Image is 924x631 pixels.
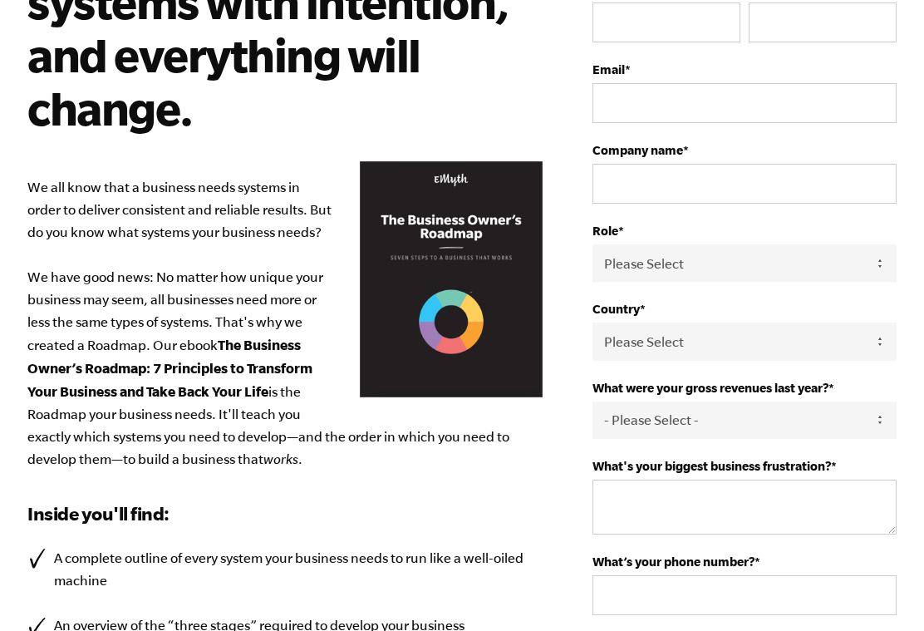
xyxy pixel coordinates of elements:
span: What's your biggest business frustration? [592,459,831,473]
span: What were your gross revenues last year? [592,381,828,395]
p: We all know that a business needs systems in order to deliver consistent and reliable results. Bu... [27,176,543,471]
img: Business Owners Roadmap Cover [360,161,543,398]
em: works [263,451,298,466]
span: Company name [592,143,683,157]
h3: Inside you'll find: [27,500,543,527]
span: What’s your phone number? [592,555,754,569]
span: Email [592,62,625,76]
li: A complete outline of every system your business needs to run like a well-oiled machine [27,547,543,592]
span: Role [592,224,618,238]
iframe: Chat Widget [841,551,924,631]
b: The Business Owner’s Roadmap: 7 Principles to Transform Your Business and Take Back Your Life [27,337,312,399]
span: Country [592,302,640,316]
